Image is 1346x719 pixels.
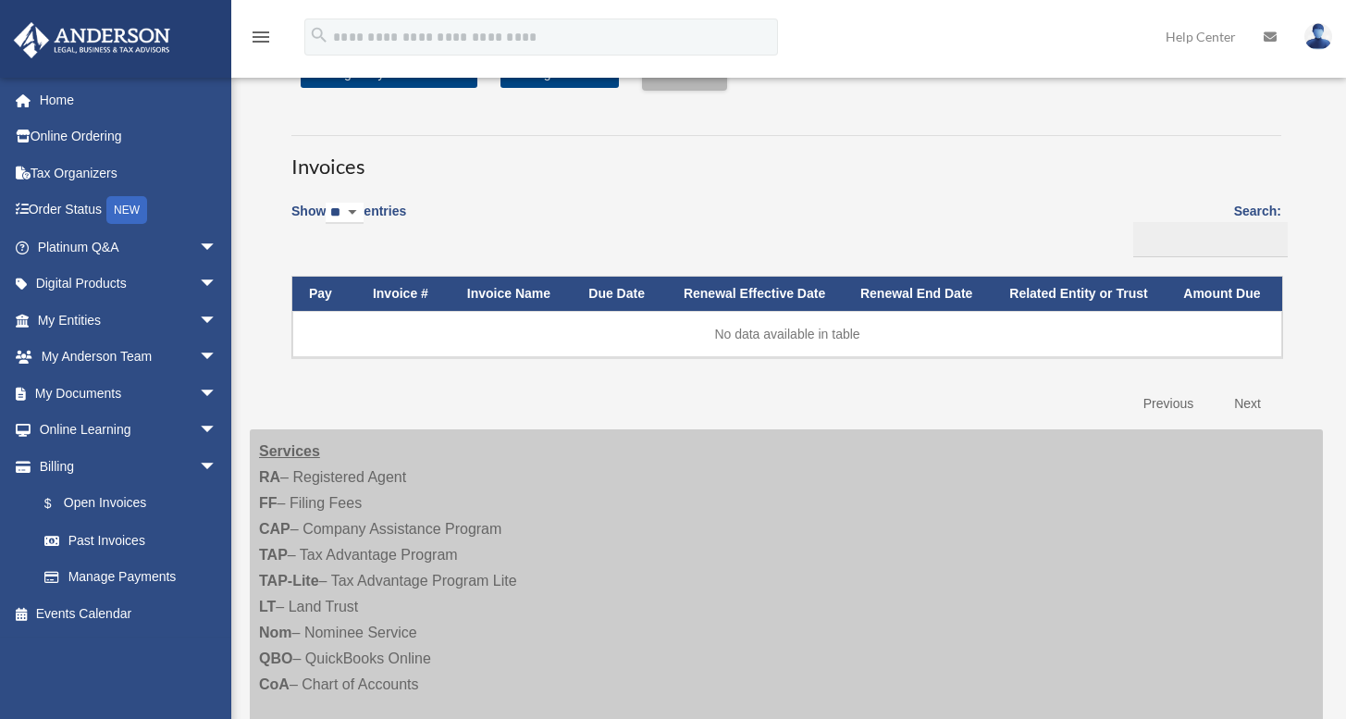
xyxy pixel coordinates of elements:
span: arrow_drop_down [199,229,236,267]
strong: TAP [259,547,288,563]
a: Next [1220,385,1275,423]
td: No data available in table [292,311,1282,357]
strong: QBO [259,651,292,666]
a: Manage Account [500,58,619,88]
a: Online Ordering [13,118,245,155]
a: My Entitiesarrow_drop_down [13,302,245,339]
a: Tax Organizers [13,155,245,192]
a: My Anderson Teamarrow_drop_down [13,339,245,376]
a: $Open Invoices [26,485,227,523]
span: arrow_drop_down [199,448,236,486]
i: search [309,25,329,45]
span: arrow_drop_down [199,266,236,304]
a: Online Learningarrow_drop_down [13,412,245,449]
span: arrow_drop_down [199,302,236,340]
i: menu [250,26,272,48]
strong: RA [259,469,280,485]
a: Platinum Q&Aarrow_drop_down [13,229,245,266]
span: arrow_drop_down [199,412,236,450]
a: Order StatusNEW [13,192,245,229]
label: Search: [1127,200,1281,257]
span: arrow_drop_down [199,339,236,377]
a: Events Calendar [13,595,245,632]
a: Manage Payments [26,559,236,596]
select: Showentries [326,203,364,224]
img: Anderson Advisors Platinum Portal [8,22,176,58]
label: Show entries [291,200,406,242]
a: Home [13,81,245,118]
strong: Services [259,443,320,459]
input: Search: [1133,222,1288,257]
h3: Invoices [291,135,1281,181]
a: Previous [1130,385,1207,423]
span: $ [55,492,64,515]
th: Invoice Name: activate to sort column ascending [451,277,573,311]
a: Billingarrow_drop_down [13,448,236,485]
a: Past Invoices [26,522,236,559]
span: arrow_drop_down [199,375,236,413]
a: My Documentsarrow_drop_down [13,375,245,412]
strong: CoA [259,676,290,692]
strong: LT [259,599,276,614]
th: Invoice #: activate to sort column ascending [356,277,451,311]
th: Amount Due: activate to sort column ascending [1167,277,1282,311]
a: menu [250,32,272,48]
th: Pay: activate to sort column descending [292,277,356,311]
th: Renewal End Date: activate to sort column ascending [844,277,993,311]
th: Renewal Effective Date: activate to sort column ascending [667,277,844,311]
img: User Pic [1304,23,1332,50]
a: Digital Productsarrow_drop_down [13,266,245,303]
th: Related Entity or Trust: activate to sort column ascending [993,277,1167,311]
a: Manage Payment Methods [301,58,477,88]
strong: Nom [259,625,292,640]
strong: TAP-Lite [259,573,319,589]
th: Due Date: activate to sort column ascending [572,277,667,311]
div: NEW [106,196,147,224]
strong: CAP [259,521,290,537]
strong: FF [259,495,278,511]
